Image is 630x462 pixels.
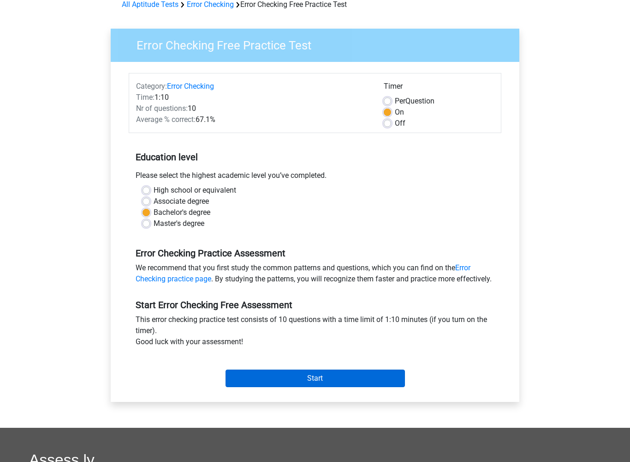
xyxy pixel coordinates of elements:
a: Error Checking [167,82,214,91]
h5: Education level [136,148,494,167]
label: Question [395,96,434,107]
div: 67.1% [129,115,377,126]
span: Category: [136,82,167,91]
h5: Start Error Checking Free Assessment [136,300,494,311]
label: On [395,107,404,118]
span: Average % correct: [136,115,196,124]
a: All Aptitude Tests [122,0,178,9]
div: We recommend that you first study the common patterns and questions, which you can find on the . ... [129,263,501,289]
div: This error checking practice test consists of 10 questions with a time limit of 1:10 minutes (if ... [129,315,501,352]
span: Per [395,97,405,106]
div: 10 [129,103,377,115]
div: 1:10 [129,92,377,103]
input: Start [226,370,405,388]
h3: Error Checking Free Practice Test [125,35,512,53]
label: Associate degree [154,196,209,207]
a: Error Checking [187,0,234,9]
label: High school or equivalent [154,185,236,196]
label: Off [395,118,405,129]
div: Please select the highest academic level you’ve completed. [129,170,501,185]
label: Master's degree [154,219,204,230]
h5: Error Checking Practice Assessment [136,248,494,259]
label: Bachelor's degree [154,207,210,219]
span: Nr of questions: [136,104,188,113]
div: Timer [384,81,494,96]
span: Time: [136,93,155,102]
